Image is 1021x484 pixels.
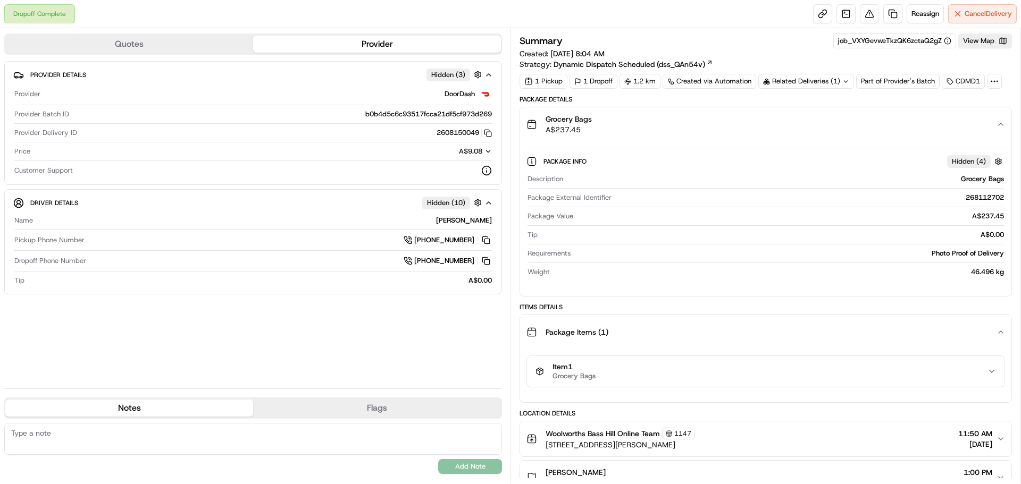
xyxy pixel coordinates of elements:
div: Location Details [520,409,1012,418]
span: Grocery Bags [546,114,592,124]
span: Price [14,147,30,156]
span: Cancel Delivery [965,9,1012,19]
span: Grocery Bags [553,372,596,380]
div: Grocery Bags [567,174,1004,184]
span: Driver Details [30,199,78,207]
a: Created via Automation [663,74,756,89]
img: doordash_logo_v2.png [479,88,492,100]
button: Provider [253,36,501,53]
div: 1 Pickup [520,74,567,89]
span: [DATE] [958,439,992,449]
button: Quotes [5,36,253,53]
span: Item 1 [553,362,596,372]
div: Related Deliveries (1) [758,74,854,89]
span: Provider Delivery ID [14,128,77,138]
span: [PERSON_NAME] [546,467,606,478]
button: 2608150049 [437,128,492,138]
button: Grocery BagsA$237.45 [520,107,1011,141]
button: Provider DetailsHidden (3) [13,66,493,83]
span: Dynamic Dispatch Scheduled (dss_QAn54v) [554,59,705,70]
span: 1:00 PM [964,467,992,478]
a: [PHONE_NUMBER] [404,255,492,267]
div: A$0.00 [542,230,1004,240]
span: Pickup Phone Number [14,235,85,245]
span: Package Items ( 1 ) [546,327,608,337]
div: 268112702 [616,193,1004,202]
button: job_VXYGevweTkzQK6zctaQ2gZ [838,36,951,46]
span: Provider Batch ID [14,109,69,119]
button: Flags [253,400,501,417]
span: 11:50 AM [958,428,992,439]
div: Grocery BagsA$237.45 [520,141,1011,296]
span: Woolworths Bass Hill Online Team [546,428,660,439]
span: Description [528,174,563,184]
div: A$237.45 [578,211,1004,221]
div: Strategy: [520,59,713,70]
div: Package Details [520,95,1012,104]
span: Package Value [528,211,573,221]
div: 1 Dropoff [570,74,617,89]
span: Tip [14,276,24,285]
span: Package External Identifier [528,193,612,202]
span: A$9.08 [459,147,482,156]
h3: Summary [520,36,563,46]
span: b0b4d5c6c93517fcca21df5cf973d269 [365,109,492,119]
button: Hidden (10) [422,196,484,209]
span: Provider [14,89,40,99]
button: Woolworths Bass Hill Online Team1147[STREET_ADDRESS][PERSON_NAME]11:50 AM[DATE] [520,421,1011,456]
span: Reassign [911,9,939,19]
button: Package Items (1) [520,315,1011,349]
span: Created: [520,48,605,59]
span: 1147 [674,429,691,438]
button: Notes [5,400,253,417]
span: Weight [528,267,550,277]
span: Hidden ( 4 ) [952,157,986,166]
button: Item1Grocery Bags [527,356,1005,387]
span: Provider Details [30,71,86,79]
div: Items Details [520,303,1012,311]
button: Hidden (4) [947,155,1005,168]
span: A$237.45 [546,124,592,135]
span: Customer Support [14,166,73,175]
span: Hidden ( 3 ) [431,70,465,80]
div: 1.2 km [620,74,660,89]
span: [STREET_ADDRESS][PERSON_NAME] [546,439,695,450]
a: [PHONE_NUMBER] [404,234,492,246]
span: Hidden ( 10 ) [427,198,465,208]
span: Package Info [543,157,589,166]
a: Dynamic Dispatch Scheduled (dss_QAn54v) [554,59,713,70]
button: CancelDelivery [948,4,1017,23]
span: DoorDash [445,89,475,99]
span: [DATE] 8:04 AM [550,49,605,58]
div: Package Items (1) [520,349,1011,402]
span: Requirements [528,249,571,258]
div: [PERSON_NAME] [37,216,492,225]
button: Hidden (3) [426,68,484,81]
div: Photo Proof of Delivery [575,249,1004,258]
span: Dropoff Phone Number [14,256,86,266]
span: Name [14,216,33,225]
button: Reassign [907,4,944,23]
span: Tip [528,230,538,240]
div: 46.496 kg [554,267,1004,277]
button: A$9.08 [398,147,492,156]
button: View Map [958,33,1012,48]
div: CDMD1 [942,74,985,89]
span: [PHONE_NUMBER] [414,235,474,245]
div: A$0.00 [29,276,492,285]
span: [PHONE_NUMBER] [414,256,474,266]
button: Driver DetailsHidden (10) [13,194,493,211]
